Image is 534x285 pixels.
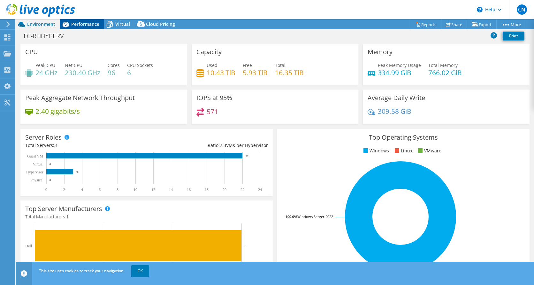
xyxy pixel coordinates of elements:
a: Reports [411,19,441,29]
span: Peak CPU [35,62,55,68]
div: Total Servers: [25,142,147,149]
a: Export [467,19,497,29]
h3: IOPS at 95% [196,94,232,101]
text: Guest VM [27,154,43,158]
text: 2 [63,187,65,192]
text: 3 [245,244,247,248]
span: 1 [66,214,69,220]
text: 10 [133,187,137,192]
text: 22 [240,187,244,192]
text: 18 [205,187,209,192]
span: Peak Memory Usage [378,62,421,68]
span: This site uses cookies to track your navigation. [39,268,125,274]
h1: FC-RHHYPERV [21,33,74,40]
tspan: 100.0% [286,214,297,219]
text: 4 [81,187,83,192]
span: Free [243,62,252,68]
text: 24 [258,187,262,192]
span: Performance [71,21,99,27]
a: Print [503,32,524,40]
text: 3 [76,171,78,174]
text: 22 [246,155,248,158]
a: More [496,19,526,29]
li: Windows [362,147,389,154]
div: Ratio: VMs per Hypervisor [147,142,268,149]
h4: 10.43 TiB [207,69,235,76]
h4: 571 [207,108,218,115]
span: Total Memory [428,62,458,68]
h4: 230.40 GHz [65,69,100,76]
h3: CPU [25,48,38,55]
h3: Peak Aggregate Network Throughput [25,94,135,101]
text: 0 [45,187,47,192]
li: Linux [393,147,412,154]
h4: Total Manufacturers: [25,213,268,220]
h4: 6 [127,69,153,76]
text: Virtual [33,162,44,166]
span: CPU Sockets [127,62,153,68]
span: Cores [108,62,120,68]
h3: Capacity [196,48,222,55]
h4: 766.02 GiB [428,69,462,76]
h3: Average Daily Write [368,94,425,101]
span: Environment [27,21,55,27]
text: 20 [223,187,226,192]
span: Cloud Pricing [146,21,175,27]
text: Hypervisor [26,170,43,174]
text: Physical [30,178,43,182]
a: Share [441,19,467,29]
li: VMware [416,147,441,154]
h3: Memory [368,48,393,55]
span: 7.3 [220,142,226,148]
text: 8 [117,187,118,192]
text: 12 [151,187,155,192]
span: Virtual [115,21,130,27]
text: Dell [25,244,32,248]
h3: Top Server Manufacturers [25,205,102,212]
svg: \n [477,7,483,12]
h4: 96 [108,69,120,76]
text: 0 [50,163,51,166]
h4: 16.35 TiB [275,69,304,76]
span: Net CPU [65,62,82,68]
h4: 24 GHz [35,69,57,76]
h4: 2.40 gigabits/s [35,108,80,115]
h4: 334.99 GiB [378,69,421,76]
span: Used [207,62,217,68]
h3: Server Roles [25,134,62,141]
text: 6 [99,187,101,192]
text: 14 [169,187,173,192]
h4: 309.58 GiB [378,108,411,115]
tspan: Windows Server 2022 [297,214,333,219]
span: CN [517,4,527,15]
a: OK [131,265,149,277]
span: Total [275,62,286,68]
h3: Top Operating Systems [282,134,525,141]
text: 0 [50,179,51,182]
span: 3 [54,142,57,148]
h4: 5.93 TiB [243,69,268,76]
text: 16 [187,187,191,192]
